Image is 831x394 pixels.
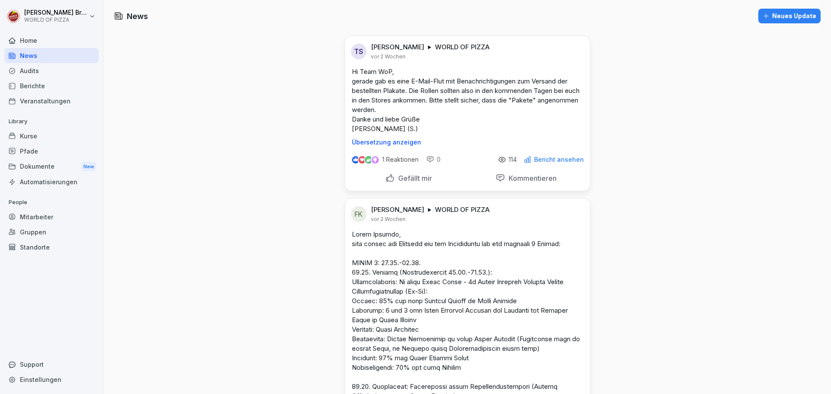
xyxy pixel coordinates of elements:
[509,156,517,163] p: 114
[371,205,424,214] p: [PERSON_NAME]
[4,63,99,78] a: Audits
[4,372,99,387] a: Einstellungen
[352,139,583,146] p: Übersetzung anzeigen
[4,115,99,128] p: Library
[395,174,432,183] p: Gefällt mir
[426,155,441,164] div: 0
[435,205,490,214] p: WORLD OF PIZZA
[24,17,87,23] p: WORLD OF PIZZA
[534,156,584,163] p: Bericht ansehen
[758,9,821,23] button: Neues Update
[763,11,816,21] div: Neues Update
[382,156,419,163] p: 1 Reaktionen
[4,33,99,48] a: Home
[127,10,148,22] h1: News
[4,224,99,240] a: Gruppen
[4,159,99,175] a: DokumenteNew
[371,53,406,60] p: vor 2 Wochen
[352,67,583,134] p: Hi Team WoP, gerade gab es eine E-Mail-Flut mit Benachrichtigungen zum Versand der bestellten Pla...
[4,144,99,159] a: Pfade
[4,78,99,93] a: Berichte
[371,156,379,163] img: inspiring
[505,174,557,183] p: Kommentieren
[4,357,99,372] div: Support
[4,159,99,175] div: Dokumente
[81,162,96,172] div: New
[365,156,372,163] img: celebrate
[351,206,367,222] div: FK
[352,156,359,163] img: like
[435,43,490,51] p: WORLD OF PIZZA
[371,43,424,51] p: [PERSON_NAME]
[24,9,87,16] p: [PERSON_NAME] Brandes
[351,44,367,59] div: TS
[359,157,365,163] img: love
[371,216,406,223] p: vor 2 Wochen
[4,93,99,109] a: Veranstaltungen
[4,240,99,255] a: Standorte
[4,48,99,63] a: News
[4,128,99,144] a: Kurse
[4,174,99,189] a: Automatisierungen
[4,209,99,224] a: Mitarbeiter
[4,195,99,209] p: People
